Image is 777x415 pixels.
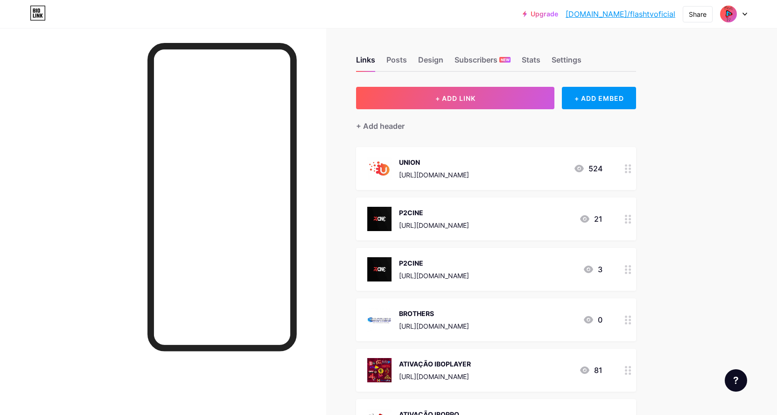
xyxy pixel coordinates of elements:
[356,120,405,132] div: + Add header
[562,87,636,109] div: + ADD EMBED
[399,359,471,369] div: ATIVAÇÃO IBOPLAYER
[689,9,707,19] div: Share
[579,213,602,225] div: 21
[399,258,469,268] div: P2CINE
[399,208,469,218] div: P2CINE
[566,8,675,20] a: [DOMAIN_NAME]/flashtvoficial
[386,54,407,71] div: Posts
[435,94,476,102] span: + ADD LINK
[583,314,602,325] div: 0
[399,220,469,230] div: [URL][DOMAIN_NAME]
[522,54,540,71] div: Stats
[399,271,469,281] div: [URL][DOMAIN_NAME]
[367,257,392,281] img: P2CINE
[501,57,510,63] span: NEW
[418,54,443,71] div: Design
[356,54,375,71] div: Links
[367,358,392,382] img: ATIVAÇÃO IBOPLAYER
[399,321,469,331] div: [URL][DOMAIN_NAME]
[367,156,392,181] img: UNION
[552,54,581,71] div: Settings
[523,10,558,18] a: Upgrade
[579,365,602,376] div: 81
[720,5,737,23] img: flashtvoficial
[356,87,554,109] button: + ADD LINK
[583,264,602,275] div: 3
[574,163,602,174] div: 524
[399,372,471,381] div: [URL][DOMAIN_NAME]
[399,157,469,167] div: UNION
[399,170,469,180] div: [URL][DOMAIN_NAME]
[367,207,392,231] img: P2CINE
[367,308,392,332] img: BROTHERS
[399,309,469,318] div: BROTHERS
[455,54,511,71] div: Subscribers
